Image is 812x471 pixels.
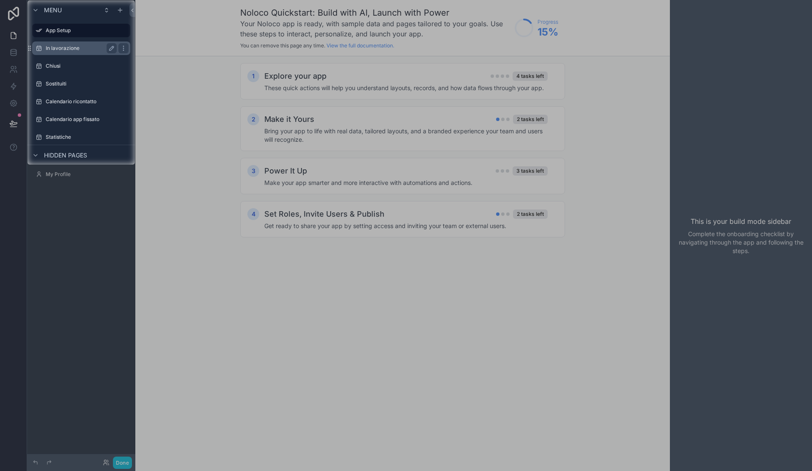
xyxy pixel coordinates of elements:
[44,151,87,160] span: Hidden pages
[46,116,129,123] label: Calendario app fissato
[46,98,129,105] label: Calendario ricontatto
[46,134,129,140] label: Statistiche
[32,95,130,108] a: Calendario ricontatto
[32,130,130,144] a: Statistiche
[46,63,129,69] label: Chiusi
[32,113,130,126] a: Calendario app fissato
[32,77,130,91] a: Sostituiti
[32,59,130,73] a: Chiusi
[44,6,62,14] span: Menu
[46,27,125,34] label: App Setup
[46,45,113,52] label: In lavorazione
[46,80,129,87] label: Sostituiti
[32,24,130,37] a: App Setup
[32,41,130,55] a: In lavorazione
